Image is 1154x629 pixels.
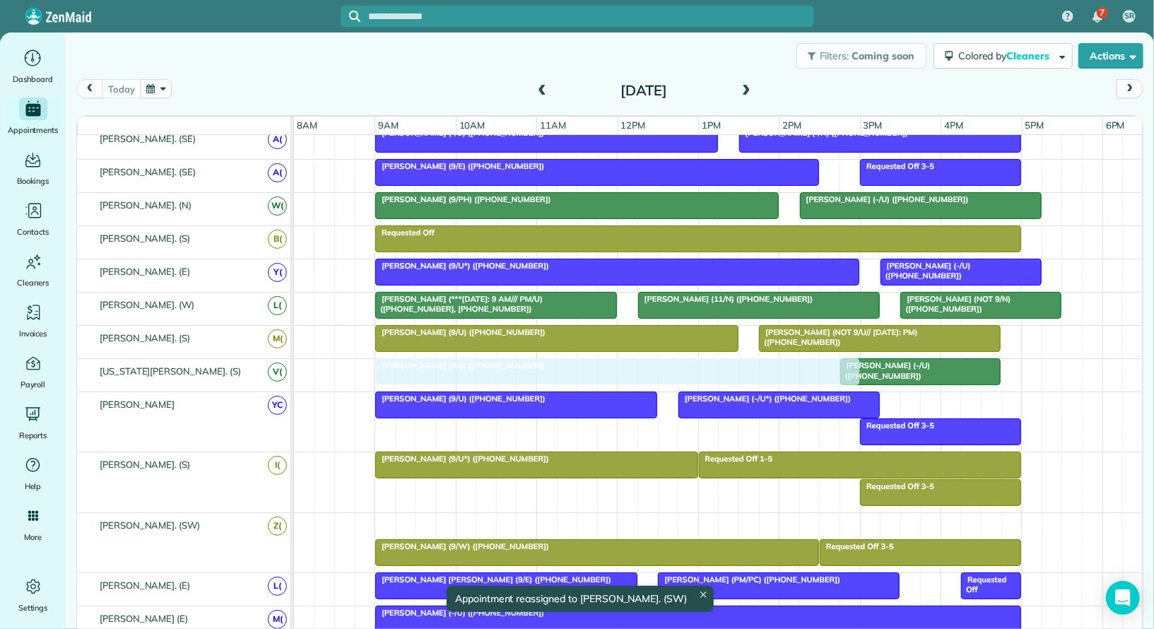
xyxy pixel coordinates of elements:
span: [PERSON_NAME]. (E) [97,580,193,591]
span: Appointments [8,123,59,137]
span: [PERSON_NAME] (-/U) ([PHONE_NUMBER]) [840,360,931,380]
a: Payroll [6,352,60,392]
span: [PERSON_NAME] (9/PH) ([PHONE_NUMBER]) [375,194,552,204]
span: Reports [19,428,47,442]
span: 1pm [699,119,724,131]
span: Coming soon [852,49,915,62]
span: [PERSON_NAME] (NOT 9/U// [DATE]: PM) ([PHONE_NUMBER]) [758,327,917,347]
span: [PERSON_NAME] (***[DATE]: 9 AM/// PM/U) ([PHONE_NUMBER], [PHONE_NUMBER]) [375,294,543,314]
span: [PERSON_NAME] (-/U) ([PHONE_NUMBER]) [880,261,971,281]
span: Help [25,479,42,493]
span: V( [268,363,287,382]
span: [PERSON_NAME] (9/W) ([PHONE_NUMBER]) [375,541,550,551]
span: Bookings [17,174,49,188]
a: Cleaners [6,250,60,290]
div: Appointment reassigned to [PERSON_NAME]. (SW) [447,586,714,612]
span: 4pm [941,119,966,131]
h2: [DATE] [555,83,732,98]
a: Appointments [6,98,60,137]
div: Open Intercom Messenger [1106,581,1140,615]
span: M( [268,329,287,348]
span: [US_STATE][PERSON_NAME]. (S) [97,365,244,377]
span: [PERSON_NAME] (-/U) ([PHONE_NUMBER]) [375,608,545,618]
span: More [24,530,42,544]
span: Filters: [820,49,849,62]
button: prev [76,79,103,98]
span: 7 [1100,7,1105,18]
span: 11am [537,119,569,131]
button: Focus search [341,11,360,22]
span: [PERSON_NAME] (9/U*) ([PHONE_NUMBER]) [375,261,550,271]
a: Bookings [6,148,60,188]
span: [PERSON_NAME] (9/S) ([PHONE_NUMBER]) [375,360,546,370]
span: [PERSON_NAME] (-/U) ([PHONE_NUMBER]) [375,128,545,138]
span: Payroll [20,377,46,392]
svg: Focus search [349,11,360,22]
span: Contacts [17,225,49,239]
span: L( [268,296,287,315]
span: Cleaners [1007,49,1052,62]
span: Settings [18,601,48,615]
span: Requested Off 3-5 [819,541,895,551]
span: A( [268,163,287,182]
button: today [102,79,141,98]
span: [PERSON_NAME] (11/N) ([PHONE_NUMBER]) [637,294,814,304]
span: 8am [294,119,320,131]
span: [PERSON_NAME]. (S) [97,233,193,244]
span: Requested Off 3-5 [859,421,935,430]
span: 10am [457,119,488,131]
a: Contacts [6,199,60,239]
span: [PERSON_NAME] [PERSON_NAME] (9/E) ([PHONE_NUMBER]) [375,575,612,584]
span: [PERSON_NAME] (9/U) ([PHONE_NUMBER]) [375,394,546,404]
span: Y( [268,263,287,282]
span: B( [268,230,287,249]
a: Invoices [6,301,60,341]
span: Requested Off 3-5 [859,481,935,491]
span: 9am [375,119,401,131]
span: [PERSON_NAME] (9/E) ([PHONE_NUMBER]) [375,161,545,171]
span: [PERSON_NAME]. (N) [97,199,194,211]
span: Z( [268,517,287,536]
span: [PERSON_NAME] (-/U) ([PHONE_NUMBER]) [799,194,970,204]
span: Invoices [19,327,47,341]
span: A( [268,130,287,149]
span: 12pm [618,119,649,131]
span: [PERSON_NAME]. (W) [97,299,197,310]
span: M( [268,610,287,629]
a: Settings [6,575,60,615]
span: Colored by [958,49,1054,62]
span: Requested Off [375,228,435,237]
span: Requested Off 1-5 [698,454,774,464]
a: Dashboard [6,47,60,86]
button: Colored byCleaners [934,43,1073,69]
span: 3pm [861,119,885,131]
span: [PERSON_NAME] (-/U*) ([PHONE_NUMBER]) [678,394,852,404]
span: [PERSON_NAME] (9/U*) ([PHONE_NUMBER]) [375,454,550,464]
span: Dashboard [13,72,53,86]
button: next [1117,79,1143,98]
span: Requested Off 3-5 [859,161,935,171]
span: [PERSON_NAME] (NOT 9/N) ([PHONE_NUMBER]) [900,294,1011,314]
span: [PERSON_NAME]. (SE) [97,166,199,177]
span: 2pm [779,119,804,131]
span: [PERSON_NAME] (-/N) ([PHONE_NUMBER]) [738,128,909,138]
span: Cleaners [17,276,49,290]
span: [PERSON_NAME] (E) [97,613,191,624]
span: YC [268,396,287,415]
span: [PERSON_NAME] (9/U) ([PHONE_NUMBER]) [375,327,546,337]
span: [PERSON_NAME]. (E) [97,266,193,277]
span: [PERSON_NAME]. (SE) [97,133,199,144]
span: [PERSON_NAME]. (S) [97,332,193,343]
span: 5pm [1023,119,1047,131]
div: 7 unread notifications [1083,1,1112,33]
span: [PERSON_NAME]. (SW) [97,519,203,531]
span: [PERSON_NAME]. (S) [97,459,193,470]
button: Actions [1078,43,1143,69]
span: Requested Off [960,575,1006,594]
span: SR [1124,11,1134,22]
span: W( [268,196,287,216]
span: L( [268,577,287,596]
a: Help [6,454,60,493]
span: [PERSON_NAME] (PM/PC) ([PHONE_NUMBER]) [657,575,841,584]
span: I( [268,456,287,475]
